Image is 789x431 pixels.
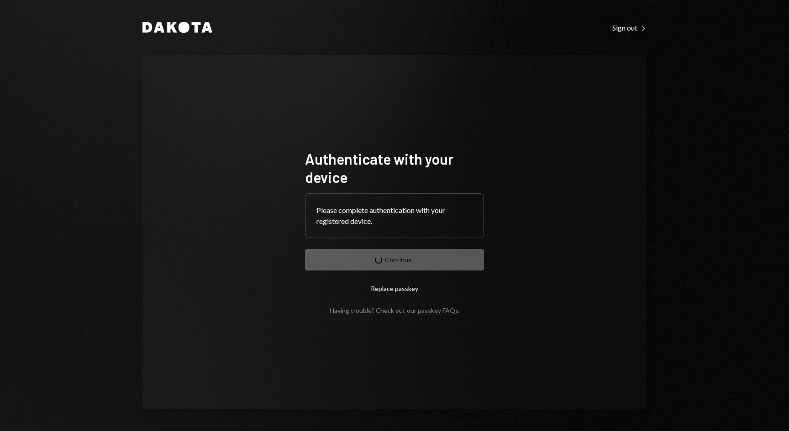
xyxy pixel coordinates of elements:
[305,150,484,186] h1: Authenticate with your device
[305,278,484,299] button: Replace passkey
[612,22,647,32] a: Sign out
[330,306,460,314] div: Having trouble? Check out our .
[612,23,647,32] div: Sign out
[316,205,473,227] div: Please complete authentication with your registered device.
[418,306,458,315] a: passkey FAQs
